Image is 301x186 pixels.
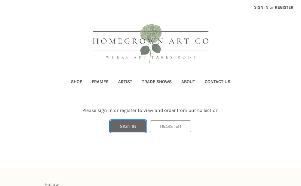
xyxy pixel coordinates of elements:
[113,75,137,90] a: Artist
[82,107,219,113] span: Please sign in or register to view and order from our collection
[150,120,191,132] a: REGISTER
[269,4,274,10] span: or
[87,75,113,90] a: Frames
[66,75,87,90] a: Shop
[110,120,146,132] a: SIGN IN
[200,75,235,90] a: Contact Us
[83,17,218,71] img: HOMEGROWN ART CO
[177,75,200,90] a: About
[137,75,177,90] a: Trade Shows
